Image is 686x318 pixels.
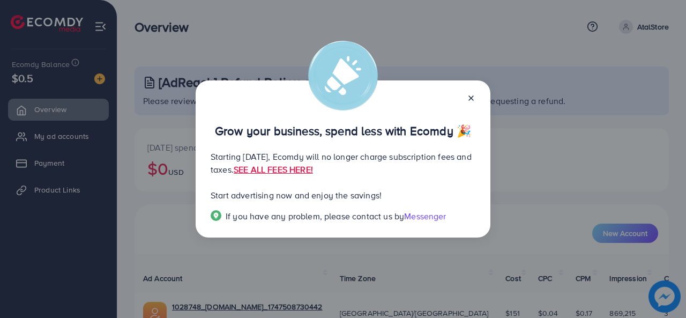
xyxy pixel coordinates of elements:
p: Starting [DATE], Ecomdy will no longer charge subscription fees and taxes. [211,150,475,176]
p: Start advertising now and enjoy the savings! [211,189,475,202]
img: alert [308,41,378,110]
span: Messenger [404,210,446,222]
span: If you have any problem, please contact us by [226,210,404,222]
img: Popup guide [211,210,221,221]
a: SEE ALL FEES HERE! [234,164,313,175]
p: Grow your business, spend less with Ecomdy 🎉 [211,124,475,137]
